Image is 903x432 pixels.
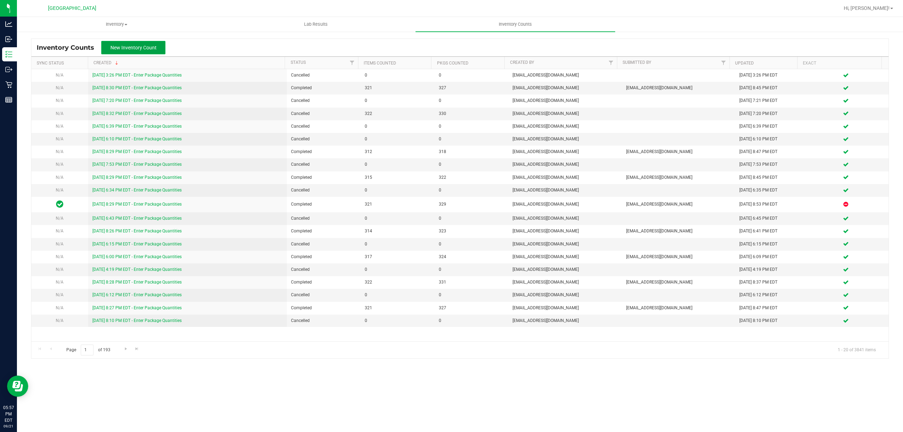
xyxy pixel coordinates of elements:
[365,305,430,311] span: 321
[56,73,63,78] span: N/A
[92,149,182,154] a: [DATE] 8:29 PM EDT - Enter Package Quantities
[56,280,63,285] span: N/A
[626,279,731,286] span: [EMAIL_ADDRESS][DOMAIN_NAME]
[81,345,93,355] input: 1
[92,111,182,116] a: [DATE] 8:32 PM EDT - Enter Package Quantities
[291,136,356,142] span: Cancelled
[739,187,799,194] div: [DATE] 6:35 PM EDT
[216,17,416,32] a: Lab Results
[5,20,12,28] inline-svg: Analytics
[739,72,799,79] div: [DATE] 3:26 PM EDT
[291,123,356,130] span: Cancelled
[121,345,131,354] a: Go to the next page
[17,21,216,28] span: Inventory
[739,85,799,91] div: [DATE] 8:45 PM EDT
[439,72,504,79] span: 0
[291,201,356,208] span: Completed
[291,305,356,311] span: Completed
[439,201,504,208] span: 329
[513,266,618,273] span: [EMAIL_ADDRESS][DOMAIN_NAME]
[365,187,430,194] span: 0
[739,136,799,142] div: [DATE] 6:10 PM EDT
[513,228,618,235] span: [EMAIL_ADDRESS][DOMAIN_NAME]
[56,199,63,209] span: In Sync
[291,97,356,104] span: Cancelled
[513,174,618,181] span: [EMAIL_ADDRESS][DOMAIN_NAME]
[92,188,182,193] a: [DATE] 6:34 PM EDT - Enter Package Quantities
[439,161,504,168] span: 0
[5,36,12,43] inline-svg: Inbound
[439,136,504,142] span: 0
[439,97,504,104] span: 0
[513,72,618,79] span: [EMAIL_ADDRESS][DOMAIN_NAME]
[439,228,504,235] span: 323
[513,161,618,168] span: [EMAIL_ADDRESS][DOMAIN_NAME]
[92,216,182,221] a: [DATE] 6:43 PM EDT - Enter Package Quantities
[626,148,731,155] span: [EMAIL_ADDRESS][DOMAIN_NAME]
[739,266,799,273] div: [DATE] 4:19 PM EDT
[439,254,504,260] span: 324
[513,292,618,298] span: [EMAIL_ADDRESS][DOMAIN_NAME]
[365,215,430,222] span: 0
[365,254,430,260] span: 317
[291,110,356,117] span: Cancelled
[92,254,182,259] a: [DATE] 6:00 PM EDT - Enter Package Quantities
[832,345,881,355] span: 1 - 20 of 3841 items
[291,161,356,168] span: Cancelled
[291,187,356,194] span: Cancelled
[56,229,63,233] span: N/A
[92,202,182,207] a: [DATE] 8:29 PM EDT - Enter Package Quantities
[291,215,356,222] span: Cancelled
[513,148,618,155] span: [EMAIL_ADDRESS][DOMAIN_NAME]
[513,215,618,222] span: [EMAIL_ADDRESS][DOMAIN_NAME]
[365,136,430,142] span: 0
[56,254,63,259] span: N/A
[92,98,182,103] a: [DATE] 7:20 PM EDT - Enter Package Quantities
[513,123,618,130] span: [EMAIL_ADDRESS][DOMAIN_NAME]
[365,228,430,235] span: 314
[439,85,504,91] span: 327
[439,148,504,155] span: 318
[364,61,396,66] a: Items Counted
[132,345,142,354] a: Go to the last page
[439,110,504,117] span: 330
[291,241,356,248] span: Cancelled
[739,228,799,235] div: [DATE] 6:41 PM EDT
[92,318,182,323] a: [DATE] 8:10 PM EDT - Enter Package Quantities
[439,317,504,324] span: 0
[92,73,182,78] a: [DATE] 3:26 PM EDT - Enter Package Quantities
[365,266,430,273] span: 0
[626,201,731,208] span: [EMAIL_ADDRESS][DOMAIN_NAME]
[489,21,541,28] span: Inventory Counts
[626,254,731,260] span: [EMAIL_ADDRESS][DOMAIN_NAME]
[291,266,356,273] span: Cancelled
[439,123,504,130] span: 0
[17,17,216,32] a: Inventory
[739,161,799,168] div: [DATE] 7:53 PM EDT
[718,57,729,69] a: Filter
[56,136,63,141] span: N/A
[56,124,63,129] span: N/A
[92,136,182,141] a: [DATE] 6:10 PM EDT - Enter Package Quantities
[92,292,182,297] a: [DATE] 6:12 PM EDT - Enter Package Quantities
[439,292,504,298] span: 0
[110,45,157,50] span: New Inventory Count
[365,317,430,324] span: 0
[365,110,430,117] span: 322
[513,241,618,248] span: [EMAIL_ADDRESS][DOMAIN_NAME]
[510,60,534,65] a: Created By
[48,5,96,11] span: [GEOGRAPHIC_DATA]
[605,57,617,69] a: Filter
[739,97,799,104] div: [DATE] 7:21 PM EDT
[626,228,731,235] span: [EMAIL_ADDRESS][DOMAIN_NAME]
[56,149,63,154] span: N/A
[291,292,356,298] span: Cancelled
[513,85,618,91] span: [EMAIL_ADDRESS][DOMAIN_NAME]
[101,41,165,54] button: New Inventory Count
[739,292,799,298] div: [DATE] 6:12 PM EDT
[365,292,430,298] span: 0
[295,21,337,28] span: Lab Results
[513,279,618,286] span: [EMAIL_ADDRESS][DOMAIN_NAME]
[739,148,799,155] div: [DATE] 8:47 PM EDT
[739,279,799,286] div: [DATE] 8:37 PM EDT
